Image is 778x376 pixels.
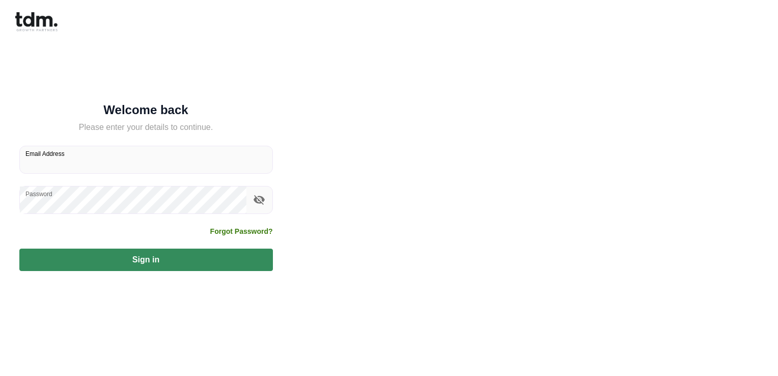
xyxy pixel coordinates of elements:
a: Forgot Password? [210,226,273,236]
button: Sign in [19,249,273,271]
button: toggle password visibility [251,191,268,208]
label: Email Address [25,149,65,158]
label: Password [25,190,52,198]
h5: Welcome back [19,105,273,115]
h5: Please enter your details to continue. [19,121,273,133]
